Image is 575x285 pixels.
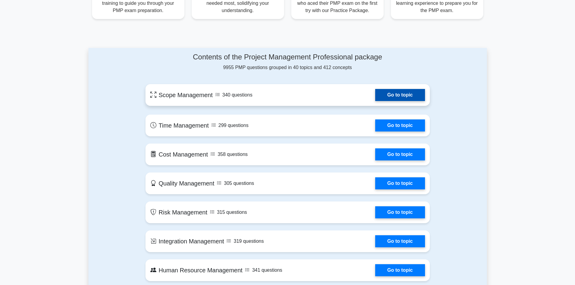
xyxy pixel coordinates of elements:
a: Go to topic [375,89,425,101]
a: Go to topic [375,264,425,276]
h4: Contents of the Project Management Professional package [145,53,430,62]
a: Go to topic [375,206,425,218]
a: Go to topic [375,235,425,247]
a: Go to topic [375,177,425,189]
a: Go to topic [375,119,425,131]
a: Go to topic [375,148,425,160]
div: 9955 PMP questions grouped in 40 topics and 412 concepts [145,53,430,71]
